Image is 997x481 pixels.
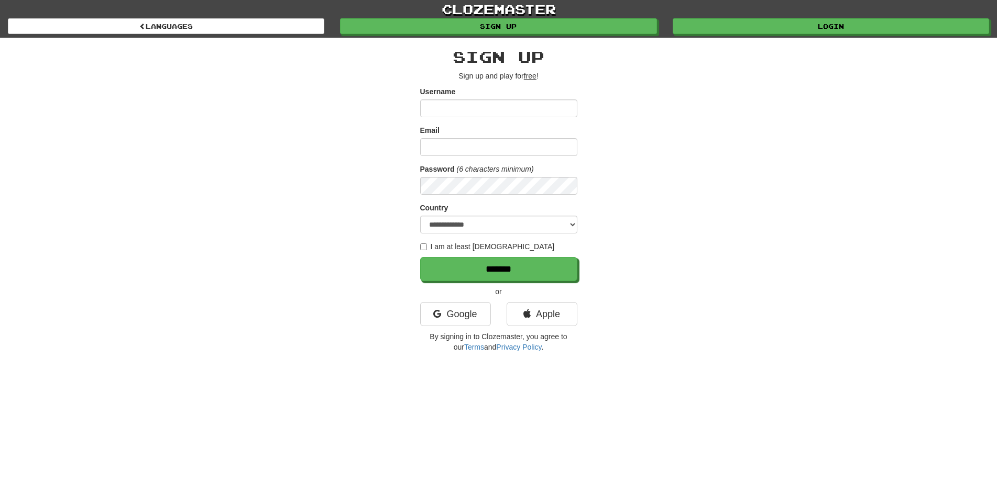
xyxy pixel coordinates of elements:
[420,286,577,297] p: or
[496,343,541,351] a: Privacy Policy
[420,331,577,352] p: By signing in to Clozemaster, you agree to our and .
[420,203,448,213] label: Country
[420,86,456,97] label: Username
[420,302,491,326] a: Google
[420,241,555,252] label: I am at least [DEMOGRAPHIC_DATA]
[340,18,656,34] a: Sign up
[420,164,455,174] label: Password
[507,302,577,326] a: Apple
[457,165,534,173] em: (6 characters minimum)
[673,18,989,34] a: Login
[420,125,440,136] label: Email
[420,243,427,250] input: I am at least [DEMOGRAPHIC_DATA]
[524,72,536,80] u: free
[8,18,324,34] a: Languages
[420,71,577,81] p: Sign up and play for !
[420,48,577,65] h2: Sign up
[464,343,484,351] a: Terms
